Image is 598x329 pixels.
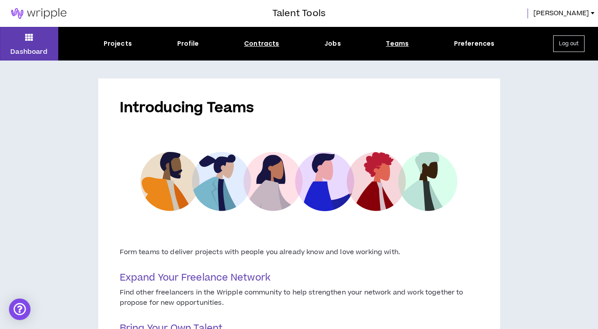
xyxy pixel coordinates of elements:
[120,247,479,257] p: Form teams to deliver projects with people you already know and love working with.
[272,7,326,20] h3: Talent Tools
[244,39,279,48] div: Contracts
[9,299,31,320] div: Open Intercom Messenger
[120,100,479,116] h1: Introducing Teams
[120,272,479,284] h3: Expand Your Freelance Network
[104,39,132,48] div: Projects
[324,39,341,48] div: Jobs
[120,288,479,308] p: Find other freelancers in the Wripple community to help strengthen your network and work together...
[454,39,495,48] div: Preferences
[10,47,48,56] p: Dashboard
[553,35,585,52] button: Log out
[177,39,199,48] div: Profile
[533,9,589,18] span: [PERSON_NAME]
